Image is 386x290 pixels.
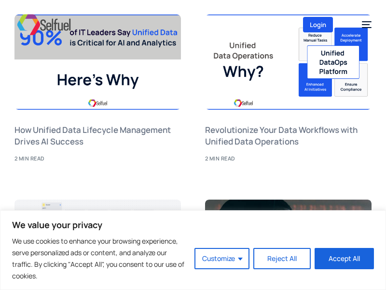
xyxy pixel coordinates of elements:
button: Reject All [253,248,311,269]
span: Login [310,21,326,29]
span: Revolutionize Your Data Workflows with Unified Data Operations [205,124,358,147]
button: Customize [194,248,249,269]
a: Login [303,17,333,32]
span: 2 min read [14,155,44,162]
span: 2 min read [205,155,235,162]
img: Selfuel - Democratizing Innovation [14,10,73,39]
button: mobile-menu [351,10,372,39]
a: Revolutionize Your Data Workflows with Unified Data Operations [205,124,372,148]
p: We use cookies to enhance your browsing experience, serve personalized ads or content, and analyz... [12,235,187,282]
p: We value your privacy [12,219,374,231]
a: How Unified Data Lifecycle Management Drives AI Success [14,124,181,148]
span: How Unified Data Lifecycle Management Drives AI Success [14,124,171,147]
button: Accept All [315,248,374,269]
